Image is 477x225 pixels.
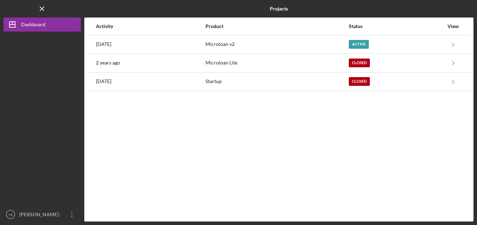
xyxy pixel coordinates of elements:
b: Projects [270,6,288,12]
div: Closed [349,77,370,86]
time: 2023-07-26 20:04 [96,60,120,66]
div: Startup [205,73,348,90]
div: Status [349,23,444,29]
div: Closed [349,59,370,67]
time: 2025-08-20 20:08 [96,41,111,47]
button: Dashboard [4,18,81,32]
div: Microloan Lite [205,54,348,72]
div: Dashboard [21,18,45,33]
button: YB[PERSON_NAME]-[PERSON_NAME] [4,207,81,221]
div: Active [349,40,369,49]
time: 2022-12-13 21:38 [96,79,111,84]
div: View [444,23,462,29]
div: Product [205,23,348,29]
div: Activity [96,23,205,29]
div: Microloan v2 [205,36,348,53]
text: YB [8,213,13,217]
